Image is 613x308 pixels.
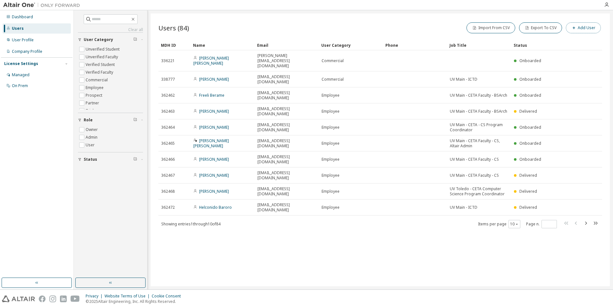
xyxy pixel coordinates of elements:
[84,118,93,123] span: Role
[450,205,477,210] span: UV Main - ICTD
[161,40,188,50] div: MDH ID
[4,61,38,66] div: License Settings
[193,40,252,50] div: Name
[257,170,316,181] span: [EMAIL_ADDRESS][DOMAIN_NAME]
[519,125,541,130] span: Onboarded
[49,296,56,302] img: instagram.svg
[12,26,24,31] div: Users
[510,222,519,227] button: 10
[133,118,137,123] span: Clear filter
[86,84,105,92] label: Employee
[86,134,99,141] label: Admin
[257,90,316,101] span: [EMAIL_ADDRESS][DOMAIN_NAME]
[161,77,175,82] span: 338777
[450,109,507,114] span: UV Main - CETA Faculty - BSArch
[566,22,601,33] button: Add User
[449,40,508,50] div: Job Title
[86,299,185,304] p: © 2025 Altair Engineering, Inc. All Rights Reserved.
[322,77,344,82] span: Commercial
[257,40,316,50] div: Email
[161,93,175,98] span: 362462
[12,49,42,54] div: Company Profile
[322,141,340,146] span: Employee
[519,141,541,146] span: Onboarded
[133,37,137,42] span: Clear filter
[321,40,380,50] div: User Category
[519,58,541,63] span: Onboarded
[133,157,137,162] span: Clear filter
[519,157,541,162] span: Onboarded
[322,125,340,130] span: Employee
[86,294,105,299] div: Privacy
[322,109,340,114] span: Employee
[86,141,96,149] label: User
[86,107,95,115] label: Trial
[519,173,537,178] span: Delivered
[450,122,508,133] span: UV Main - CETA - CS Program Coordinator
[105,294,152,299] div: Website Terms of Use
[193,55,229,66] a: [PERSON_NAME] [PERSON_NAME]
[322,58,344,63] span: Commercial
[519,22,562,33] button: Export To CSV
[199,93,224,98] a: Freeli Berame
[86,61,116,69] label: Verified Student
[466,22,515,33] button: Import From CSV
[450,77,477,82] span: UV Main - ICTD
[257,53,316,69] span: [PERSON_NAME][EMAIL_ADDRESS][DOMAIN_NAME]
[519,189,537,194] span: Delivered
[450,138,508,149] span: UV Main - CETA Faculty - CS, Altair Admin
[257,154,316,165] span: [EMAIL_ADDRESS][DOMAIN_NAME]
[78,27,143,32] a: Clear all
[450,173,499,178] span: UV Main - CETA Faculty - CS
[152,294,185,299] div: Cookie Consent
[193,138,229,149] a: [PERSON_NAME] [PERSON_NAME]
[86,69,114,76] label: Verified Faculty
[12,83,28,88] div: On Prem
[2,296,35,302] img: altair_logo.svg
[478,220,520,228] span: Items per page
[199,189,229,194] a: [PERSON_NAME]
[161,109,175,114] span: 362463
[199,205,232,210] a: Helconido Baroro
[257,74,316,85] span: [EMAIL_ADDRESS][DOMAIN_NAME]
[257,122,316,133] span: [EMAIL_ADDRESS][DOMAIN_NAME]
[86,92,104,99] label: Prospect
[257,138,316,149] span: [EMAIL_ADDRESS][DOMAIN_NAME]
[78,33,143,47] button: User Category
[84,157,97,162] span: Status
[39,296,46,302] img: facebook.svg
[161,205,175,210] span: 362472
[86,45,121,53] label: Unverified Student
[322,93,340,98] span: Employee
[161,141,175,146] span: 362465
[322,205,340,210] span: Employee
[161,125,175,130] span: 362464
[385,40,444,50] div: Phone
[78,113,143,127] button: Role
[199,173,229,178] a: [PERSON_NAME]
[199,157,229,162] a: [PERSON_NAME]
[161,58,175,63] span: 336221
[161,173,175,178] span: 362467
[78,152,143,166] button: Status
[519,109,537,114] span: Delivered
[450,157,499,162] span: UV Main - CETA Faculty - CS
[12,14,33,20] div: Dashboard
[257,202,316,213] span: [EMAIL_ADDRESS][DOMAIN_NAME]
[519,205,537,210] span: Delivered
[60,296,67,302] img: linkedin.svg
[199,125,229,130] a: [PERSON_NAME]
[322,173,340,178] span: Employee
[519,77,541,82] span: Onboarded
[526,220,557,228] span: Page n.
[161,189,175,194] span: 362468
[322,157,340,162] span: Employee
[71,296,80,302] img: youtube.svg
[84,37,113,42] span: User Category
[161,221,221,227] span: Showing entries 1 through 10 of 84
[514,40,564,50] div: Status
[199,109,229,114] a: [PERSON_NAME]
[257,186,316,197] span: [EMAIL_ADDRESS][DOMAIN_NAME]
[450,186,508,197] span: UV Toledo - CETA Computer Science Program Coordinator
[86,76,109,84] label: Commercial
